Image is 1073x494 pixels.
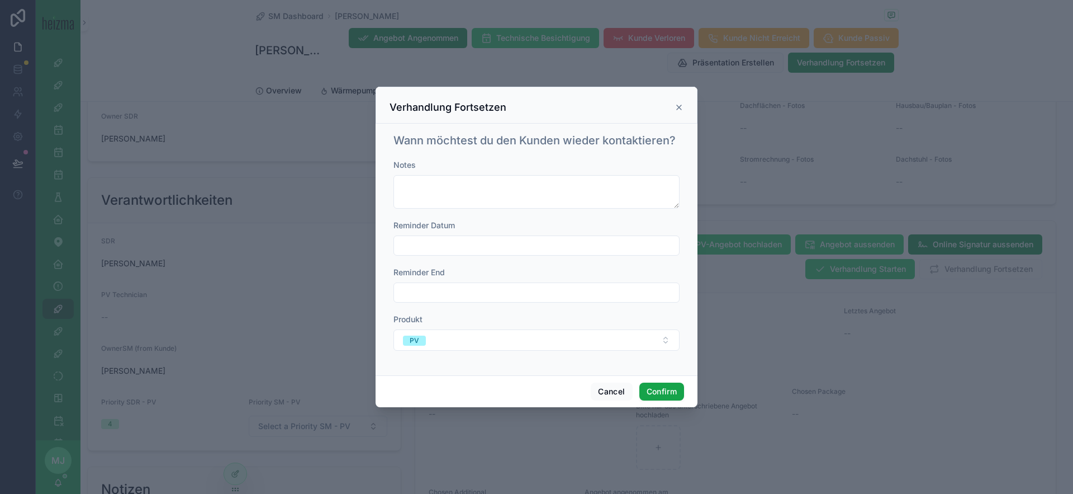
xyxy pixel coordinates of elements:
[393,267,445,277] span: Reminder End
[393,160,416,170] span: Notes
[410,336,419,346] div: PV
[393,314,422,324] span: Produkt
[390,101,506,114] h3: Verhandlung Fortsetzen
[393,133,676,148] h1: Wann möchtest du den Kunden wieder kontaktieren?
[393,330,680,351] button: Select Button
[393,220,455,230] span: Reminder Datum
[639,383,684,401] button: Confirm
[591,383,632,401] button: Cancel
